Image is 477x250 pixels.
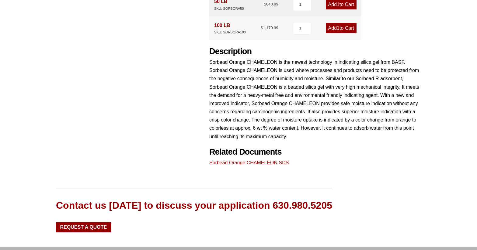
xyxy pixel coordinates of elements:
[56,222,111,232] a: Request a Quote
[326,23,357,33] a: Add1to Cart
[261,26,263,30] span: $
[261,26,278,30] bdi: 1,170.99
[337,26,339,31] span: 1
[214,21,246,35] div: 100 LB
[209,46,421,57] h2: Description
[60,225,107,230] span: Request a Quote
[214,6,244,12] div: SKU: SORBORA50
[209,160,289,165] a: Sorbead Orange CHAMELEON SDS
[337,2,339,7] span: 1
[214,29,246,35] div: SKU: SORBORA100
[56,199,332,212] div: Contact us [DATE] to discuss your application 630.980.5205
[264,2,278,6] bdi: 648.99
[209,58,421,141] p: Sorbead Orange CHAMELEON is the newest technology in indicating silica gel from BASF. Sorbead Ora...
[264,2,266,6] span: $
